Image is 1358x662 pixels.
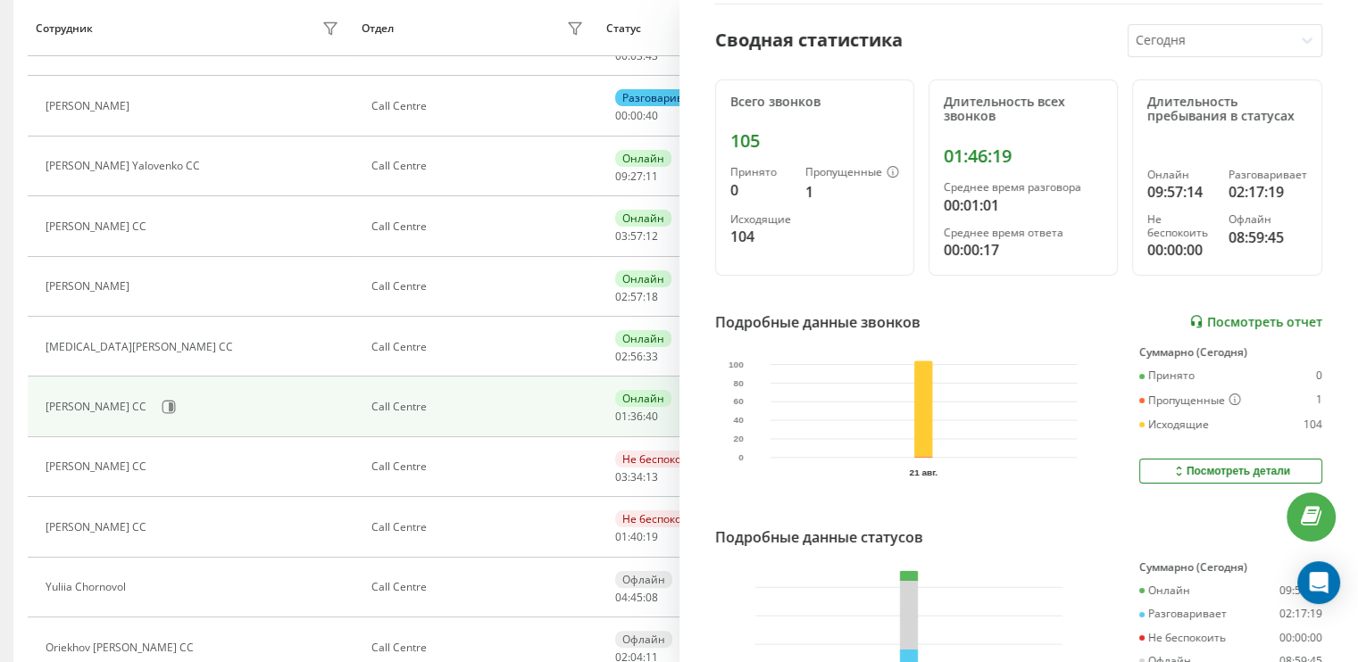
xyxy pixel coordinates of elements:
[733,377,744,387] text: 80
[1139,346,1322,359] div: Суммарно (Сегодня)
[805,181,899,203] div: 1
[615,110,658,122] div: : :
[1139,418,1209,431] div: Исходящие
[371,100,588,112] div: Call Centre
[1229,227,1307,248] div: 08:59:45
[733,396,744,406] text: 60
[362,22,394,35] div: Отдел
[46,581,130,593] div: Yuliia Chornovol
[46,401,151,413] div: [PERSON_NAME] CC
[646,169,658,184] span: 11
[615,108,628,123] span: 00
[46,160,204,172] div: [PERSON_NAME] Yalovenko CC
[371,401,588,413] div: Call Centre
[646,409,658,424] span: 40
[1147,169,1214,181] div: Онлайн
[1229,213,1307,226] div: Офлайн
[615,89,708,106] div: Разговаривает
[615,471,658,484] div: : :
[715,526,923,548] div: Подробные данные статусов
[371,641,588,654] div: Call Centre
[615,510,707,527] div: Не беспокоить
[646,228,658,244] span: 12
[646,529,658,544] span: 19
[46,220,151,233] div: [PERSON_NAME] CC
[1279,608,1322,620] div: 02:17:19
[805,166,899,180] div: Пропущенные
[733,434,744,443] text: 20
[630,108,643,123] span: 00
[944,145,1104,167] div: 01:46:19
[36,22,93,35] div: Сотрудник
[615,228,628,244] span: 03
[371,341,588,353] div: Call Centre
[615,631,672,648] div: Офлайн
[1139,561,1322,574] div: Суммарно (Сегодня)
[371,220,588,233] div: Call Centre
[46,280,134,293] div: [PERSON_NAME]
[615,230,658,243] div: : :
[615,169,628,184] span: 09
[630,469,643,484] span: 34
[615,291,658,303] div: : :
[615,409,628,424] span: 01
[1139,459,1322,484] button: Посмотреть детали
[1139,393,1241,408] div: Пропущенные
[46,460,151,473] div: [PERSON_NAME] CC
[630,228,643,244] span: 57
[630,289,643,304] span: 57
[630,409,643,424] span: 36
[615,351,658,363] div: : :
[615,590,628,605] span: 04
[1229,169,1307,181] div: Разговаривает
[615,349,628,364] span: 02
[738,452,744,462] text: 0
[944,227,1104,239] div: Среднее время ответа
[646,289,658,304] span: 18
[730,95,899,110] div: Всего звонков
[615,330,671,347] div: Онлайн
[944,181,1104,194] div: Среднее время разговора
[1316,369,1322,382] div: 0
[910,468,938,477] text: 21 авг.
[371,460,588,473] div: Call Centre
[46,341,237,353] div: [MEDICAL_DATA][PERSON_NAME] CC
[944,194,1104,216] div: 00:01:01
[615,469,628,484] span: 03
[615,531,658,543] div: : :
[615,571,672,588] div: Офлайн
[615,289,628,304] span: 02
[630,529,643,544] span: 40
[46,641,198,654] div: Oriekhov [PERSON_NAME] CC
[615,592,658,604] div: : :
[944,95,1104,125] div: Длительность всех звонков
[1147,213,1214,239] div: Не беспокоить
[1139,608,1227,620] div: Разговаривает
[1229,181,1307,203] div: 02:17:19
[1147,181,1214,203] div: 09:57:14
[1189,314,1322,329] a: Посмотреть отчет
[615,50,658,62] div: : :
[1139,584,1190,597] div: Онлайн
[730,226,791,247] div: 104
[1316,393,1322,408] div: 1
[1304,418,1322,431] div: 104
[630,349,643,364] span: 56
[646,108,658,123] span: 40
[615,210,671,227] div: Онлайн
[630,169,643,184] span: 27
[646,469,658,484] span: 13
[371,581,588,593] div: Call Centre
[1147,239,1214,261] div: 00:00:00
[730,179,791,201] div: 0
[630,590,643,605] span: 45
[715,27,903,54] div: Сводная статистика
[1279,632,1322,644] div: 00:00:00
[1297,561,1340,604] div: Open Intercom Messenger
[1279,584,1322,597] div: 09:57:14
[1139,369,1195,382] div: Принято
[715,311,921,333] div: Подробные данные звонков
[371,521,588,534] div: Call Centre
[615,270,671,287] div: Онлайн
[606,22,641,35] div: Статус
